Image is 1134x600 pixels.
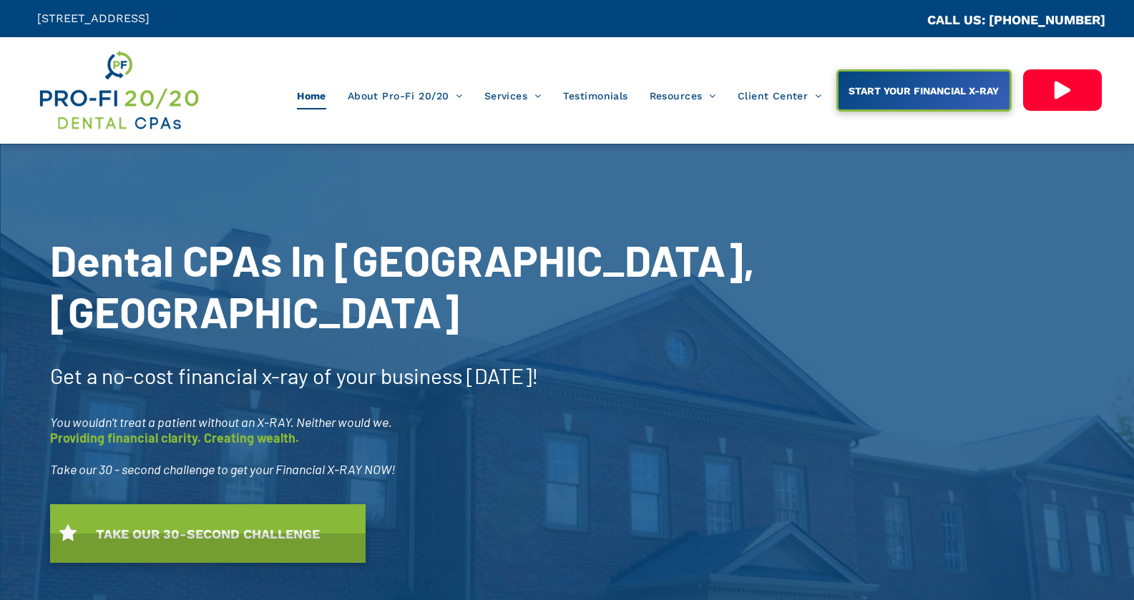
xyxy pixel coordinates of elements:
span: no-cost financial x-ray [102,363,308,388]
span: of your business [DATE]! [313,363,539,388]
span: CA::CALLC [866,14,927,27]
a: TAKE OUR 30-SECOND CHALLENGE [50,504,366,563]
a: About Pro-Fi 20/20 [337,82,474,109]
span: START YOUR FINANCIAL X-RAY [844,78,1004,104]
a: Services [474,82,552,109]
span: Providing financial clarity. Creating wealth. [50,430,299,446]
a: CALL US: [PHONE_NUMBER] [927,12,1105,27]
a: Client Center [727,82,833,109]
span: [STREET_ADDRESS] [37,11,150,25]
span: Take our 30 - second challenge to get your Financial X-RAY NOW! [50,461,396,477]
img: Get Dental CPA Consulting, Bookkeeping, & Bank Loans [37,48,200,133]
span: Dental CPAs In [GEOGRAPHIC_DATA], [GEOGRAPHIC_DATA] [50,234,755,337]
span: Get a [50,363,97,388]
a: Resources [639,82,727,109]
a: Home [286,82,337,109]
a: Testimonials [552,82,639,109]
a: START YOUR FINANCIAL X-RAY [836,69,1012,112]
span: TAKE OUR 30-SECOND CHALLENGE [91,519,325,549]
span: You wouldn’t treat a patient without an X-RAY. Neither would we. [50,414,392,430]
